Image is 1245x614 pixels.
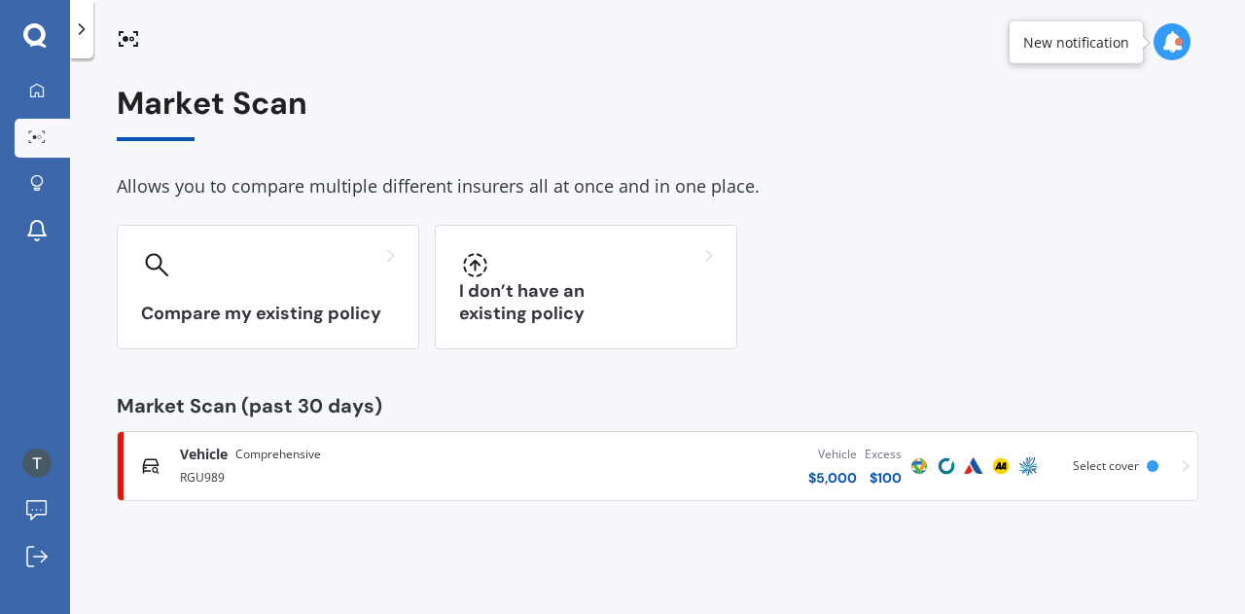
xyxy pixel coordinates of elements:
[117,396,1198,415] div: Market Scan (past 30 days)
[808,468,857,488] div: $ 5,000
[117,431,1198,501] a: VehicleComprehensiveRGU989Vehicle$5,000Excess$100ProtectaCoveAutosureAAAMPSelect cover
[141,303,395,325] h3: Compare my existing policy
[808,445,857,464] div: Vehicle
[117,86,1198,141] div: Market Scan
[907,454,931,478] img: Protecta
[180,464,523,488] div: RGU989
[935,454,958,478] img: Cove
[962,454,985,478] img: Autosure
[865,445,902,464] div: Excess
[865,468,902,488] div: $ 100
[22,449,52,478] img: ACg8ocIComMz7nFFk629IXoIL25yx_9WHD3Lk5X6v2AcrxB0Tta9lQ=s96-c
[117,172,1198,201] div: Allows you to compare multiple different insurers all at once and in one place.
[989,454,1013,478] img: AA
[1023,32,1129,52] div: New notification
[235,445,321,464] span: Comprehensive
[180,445,228,464] span: Vehicle
[1073,457,1139,474] span: Select cover
[459,280,713,325] h3: I don’t have an existing policy
[1016,454,1040,478] img: AMP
